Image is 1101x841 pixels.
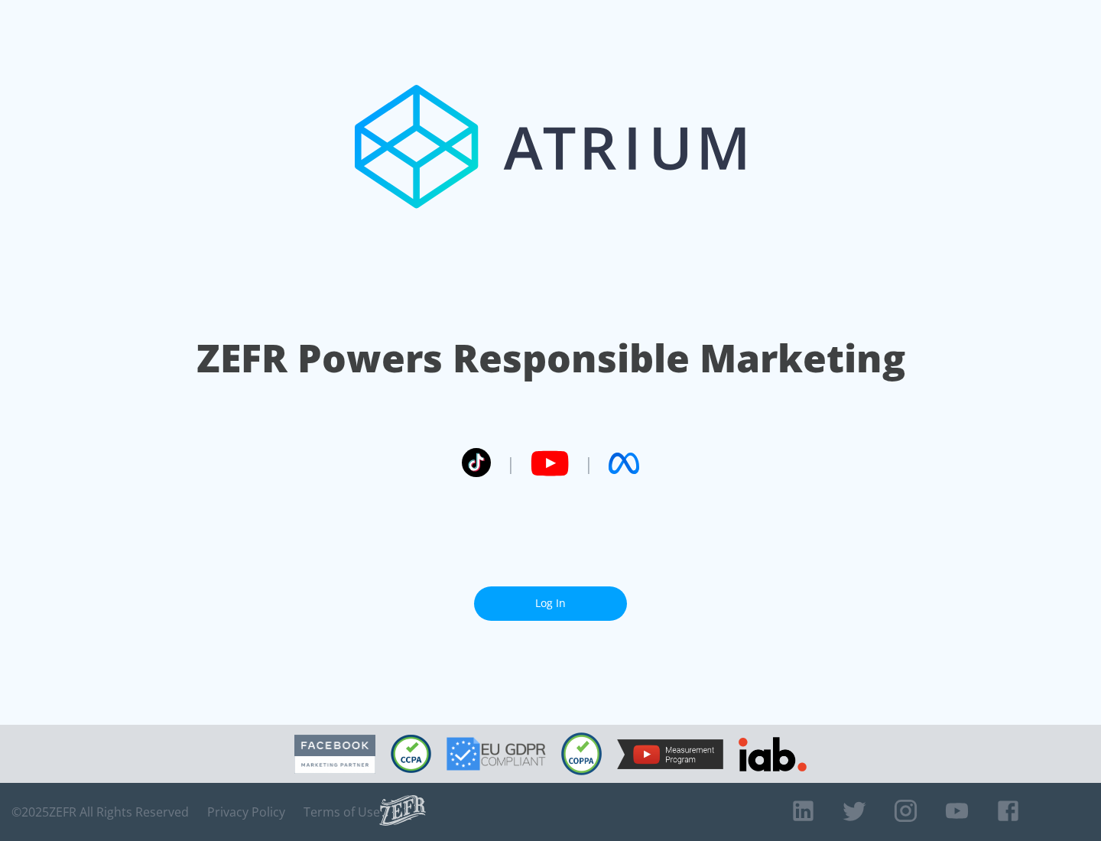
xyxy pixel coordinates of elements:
a: Terms of Use [304,804,380,820]
span: © 2025 ZEFR All Rights Reserved [11,804,189,820]
img: Facebook Marketing Partner [294,735,375,774]
img: COPPA Compliant [561,732,602,775]
span: | [584,452,593,475]
a: Log In [474,586,627,621]
img: CCPA Compliant [391,735,431,773]
img: IAB [739,737,807,771]
img: YouTube Measurement Program [617,739,723,769]
img: GDPR Compliant [447,737,546,771]
a: Privacy Policy [207,804,285,820]
span: | [506,452,515,475]
h1: ZEFR Powers Responsible Marketing [196,332,905,385]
